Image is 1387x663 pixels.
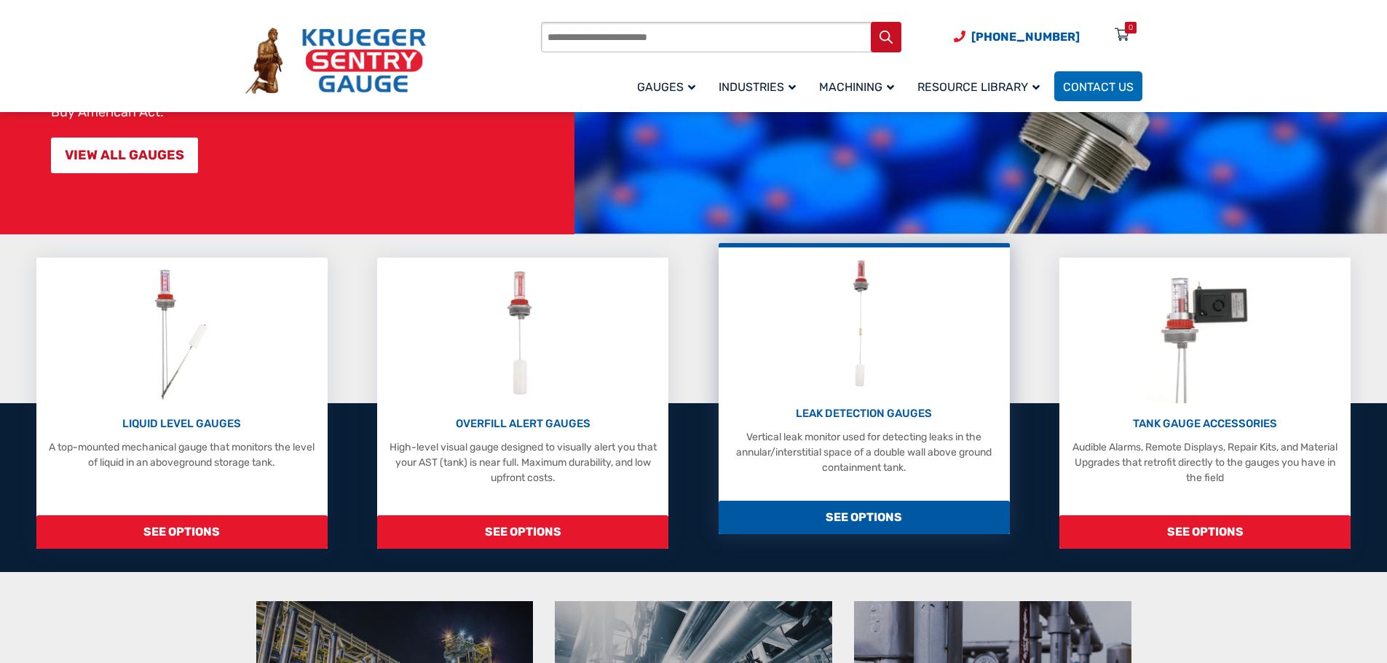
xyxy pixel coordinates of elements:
span: SEE OPTIONS [377,515,668,549]
a: Gauges [628,69,710,103]
img: Liquid Level Gauges [143,265,220,403]
a: Industries [710,69,810,103]
span: Contact Us [1063,80,1134,94]
img: Krueger Sentry Gauge [245,28,426,95]
p: LEAK DETECTION GAUGES [726,405,1003,422]
span: SEE OPTIONS [719,501,1010,534]
img: Overfill Alert Gauges [491,265,556,403]
p: Vertical leak monitor used for detecting leaks in the annular/interstitial space of a double wall... [726,429,1003,475]
p: At [PERSON_NAME] Sentry Gauge, for over 75 years we have manufactured over three million liquid-l... [51,32,567,119]
span: [PHONE_NUMBER] [971,30,1080,44]
a: Phone Number (920) 434-8860 [954,28,1080,46]
p: OVERFILL ALERT GAUGES [384,416,661,432]
span: Gauges [637,80,695,94]
div: 0 [1129,22,1133,33]
span: SEE OPTIONS [1059,515,1351,549]
span: SEE OPTIONS [36,515,328,549]
span: Industries [719,80,796,94]
p: High-level visual gauge designed to visually alert you that your AST (tank) is near full. Maximum... [384,440,661,485]
a: Resource Library [909,69,1054,103]
a: Overfill Alert Gauges OVERFILL ALERT GAUGES High-level visual gauge designed to visually alert yo... [377,258,668,549]
a: Liquid Level Gauges LIQUID LEVEL GAUGES A top-mounted mechanical gauge that monitors the level of... [36,258,328,549]
a: Leak Detection Gauges LEAK DETECTION GAUGES Vertical leak monitor used for detecting leaks in the... [719,243,1010,534]
p: Audible Alarms, Remote Displays, Repair Kits, and Material Upgrades that retrofit directly to the... [1067,440,1343,485]
a: VIEW ALL GAUGES [51,138,198,173]
p: LIQUID LEVEL GAUGES [44,416,320,432]
p: A top-mounted mechanical gauge that monitors the level of liquid in an aboveground storage tank. [44,440,320,470]
img: Tank Gauge Accessories [1147,265,1264,403]
span: Resource Library [917,80,1040,94]
a: Tank Gauge Accessories TANK GAUGE ACCESSORIES Audible Alarms, Remote Displays, Repair Kits, and M... [1059,258,1351,549]
a: Contact Us [1054,71,1142,101]
a: Machining [810,69,909,103]
img: Leak Detection Gauges [835,255,893,393]
p: TANK GAUGE ACCESSORIES [1067,416,1343,432]
span: Machining [819,80,894,94]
